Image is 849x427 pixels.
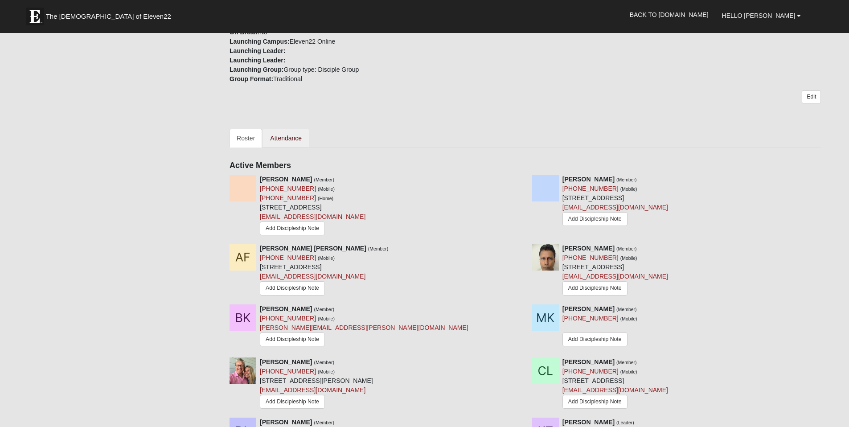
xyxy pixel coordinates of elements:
small: (Member) [314,177,334,182]
img: Eleven22 logo [26,8,44,25]
small: (Member) [616,177,637,182]
span: Hello [PERSON_NAME] [722,12,796,19]
small: (Mobile) [620,186,637,192]
strong: [PERSON_NAME] [562,358,615,365]
a: Add Discipleship Note [260,222,325,235]
a: Roster [230,129,262,148]
strong: Launching Leader: [230,47,285,54]
a: [PHONE_NUMBER] [260,194,316,201]
strong: [PERSON_NAME] [562,245,615,252]
strong: Launching Leader: [230,57,285,64]
small: (Member) [368,246,389,251]
strong: [PERSON_NAME] [260,176,312,183]
a: [EMAIL_ADDRESS][DOMAIN_NAME] [562,273,668,280]
span: The [DEMOGRAPHIC_DATA] of Eleven22 [46,12,171,21]
a: Add Discipleship Note [562,395,628,409]
small: (Mobile) [620,369,637,374]
strong: [PERSON_NAME] [PERSON_NAME] [260,245,366,252]
a: [PHONE_NUMBER] [562,368,619,375]
a: [PERSON_NAME][EMAIL_ADDRESS][PERSON_NAME][DOMAIN_NAME] [260,324,468,331]
small: (Mobile) [318,255,335,261]
h4: Active Members [230,161,821,171]
a: [EMAIL_ADDRESS][DOMAIN_NAME] [562,386,668,394]
a: [PHONE_NUMBER] [260,368,316,375]
small: (Mobile) [620,316,637,321]
div: [STREET_ADDRESS] [562,244,668,297]
a: [PHONE_NUMBER] [562,185,619,192]
a: [PHONE_NUMBER] [562,254,619,261]
small: (Mobile) [318,369,335,374]
a: [EMAIL_ADDRESS][DOMAIN_NAME] [260,213,365,220]
a: Hello [PERSON_NAME] [715,4,808,27]
strong: [PERSON_NAME] [562,305,615,312]
a: Add Discipleship Note [562,281,628,295]
a: Attendance [263,129,309,148]
a: Edit [802,90,821,103]
a: [PHONE_NUMBER] [260,315,316,322]
a: [EMAIL_ADDRESS][DOMAIN_NAME] [260,386,365,394]
div: [STREET_ADDRESS] [562,357,668,411]
a: Add Discipleship Note [260,333,325,346]
small: (Member) [314,307,334,312]
strong: Group Format: [230,75,273,82]
div: [STREET_ADDRESS] [562,175,668,228]
a: The [DEMOGRAPHIC_DATA] of Eleven22 [21,3,200,25]
a: [PHONE_NUMBER] [260,185,316,192]
small: (Member) [616,307,637,312]
strong: Launching Group: [230,66,283,73]
small: (Mobile) [318,316,335,321]
strong: Launching Campus: [230,38,290,45]
div: [STREET_ADDRESS] [260,175,365,238]
strong: [PERSON_NAME] [562,176,615,183]
a: Add Discipleship Note [562,212,628,226]
a: Add Discipleship Note [260,395,325,409]
a: [EMAIL_ADDRESS][DOMAIN_NAME] [562,204,668,211]
strong: [PERSON_NAME] [260,358,312,365]
small: (Mobile) [620,255,637,261]
small: (Member) [314,360,334,365]
a: [PHONE_NUMBER] [562,315,619,322]
small: (Mobile) [318,186,335,192]
div: [STREET_ADDRESS][PERSON_NAME] [260,357,373,411]
a: Back to [DOMAIN_NAME] [623,4,715,26]
a: [PHONE_NUMBER] [260,254,316,261]
strong: [PERSON_NAME] [260,305,312,312]
a: Add Discipleship Note [260,281,325,295]
small: (Member) [616,246,637,251]
a: [EMAIL_ADDRESS][DOMAIN_NAME] [260,273,365,280]
div: [STREET_ADDRESS] [260,244,388,298]
small: (Member) [616,360,637,365]
a: Add Discipleship Note [562,333,628,346]
small: (Home) [318,196,333,201]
